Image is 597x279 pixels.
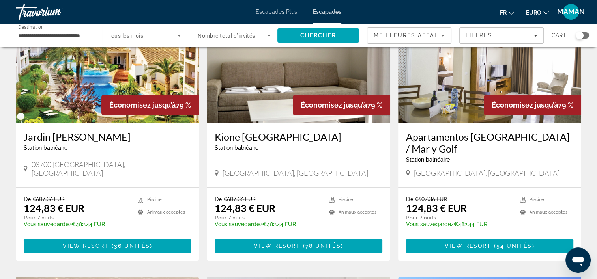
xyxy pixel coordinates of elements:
[339,197,353,202] span: Piscine
[466,32,492,39] span: Filtres
[415,195,447,202] span: €607.36 EUR
[24,221,71,227] span: Vous sauvegardez
[223,169,368,177] span: [GEOGRAPHIC_DATA], [GEOGRAPHIC_DATA]
[18,31,92,41] input: Sélectionnez la destination
[24,214,130,221] p: Pour 7 nuits
[254,243,300,249] span: View Resort
[406,221,512,227] p: €482.44 EUR
[305,243,341,249] span: 78 unités
[313,9,341,15] a: Escapades
[406,221,454,227] span: Vous sauvegardez
[530,197,544,202] span: Piscine
[215,131,382,143] a: Kione [GEOGRAPHIC_DATA]
[459,27,544,44] button: Filtres
[215,202,275,214] font: 124,83 € EUR
[147,210,185,215] span: Animaux acceptés
[147,197,162,202] span: Piscine
[109,33,144,39] span: Tous les mois
[530,210,567,215] span: Animaux acceptés
[406,156,450,163] span: Station balnéaire
[215,221,262,227] span: Vous sauvegardez
[565,247,591,273] iframe: Bouton de lancement de la fenêtre de messagerie
[406,239,573,253] button: View Resort(54 unités)
[526,7,549,18] button: Changer de devise
[32,160,191,177] span: 03700 [GEOGRAPHIC_DATA], [GEOGRAPHIC_DATA]
[24,195,31,202] span: De
[374,31,445,40] mat-select: Trier par
[492,101,558,109] span: Économisez jusqu’à
[24,131,191,143] a: Jardin [PERSON_NAME]
[561,4,581,20] button: Menu utilisateur
[16,2,95,22] a: Travorium
[445,243,491,249] span: View Resort
[557,8,585,16] span: MAMAN
[33,195,65,202] span: €607.36 EUR
[101,95,199,115] div: 79 %
[24,239,191,253] button: View Resort(36 unités)
[109,101,176,109] span: Économisez jusqu’à
[406,131,573,154] a: Apartamentos [GEOGRAPHIC_DATA] / Mar y Golf
[496,243,532,249] span: 54 unités
[339,210,376,215] span: Animaux acceptés
[215,221,321,227] p: €482.44 EUR
[552,30,570,41] span: Carte
[374,32,449,39] span: Meilleures affaires
[24,221,130,227] p: €482.44 EUR
[526,9,541,16] span: EURO
[215,145,258,151] span: Station balnéaire
[406,214,512,221] p: Pour 7 nuits
[215,195,222,202] span: De
[300,32,336,39] span: Chercher
[406,195,413,202] span: De
[293,95,390,115] div: 79 %
[277,28,359,43] button: Rechercher
[114,243,150,249] span: 36 unités
[109,243,152,249] span: ( )
[215,239,382,253] button: View Resort(78 unités)
[62,243,109,249] span: View Resort
[484,95,581,115] div: 79 %
[24,202,84,214] font: 124,83 € EUR
[414,169,560,177] span: [GEOGRAPHIC_DATA], [GEOGRAPHIC_DATA]
[301,101,367,109] span: Économisez jusqu’à
[500,9,507,16] span: Fr
[256,9,297,15] a: Escapades Plus
[198,33,255,39] span: Nombre total d’invités
[224,195,256,202] span: €607.36 EUR
[406,202,467,214] font: 124,83 € EUR
[500,7,514,18] button: Changer la langue
[215,214,321,221] p: Pour 7 nuits
[24,145,67,151] span: Station balnéaire
[18,24,44,30] span: Destination
[300,243,343,249] span: ( )
[491,243,534,249] span: ( )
